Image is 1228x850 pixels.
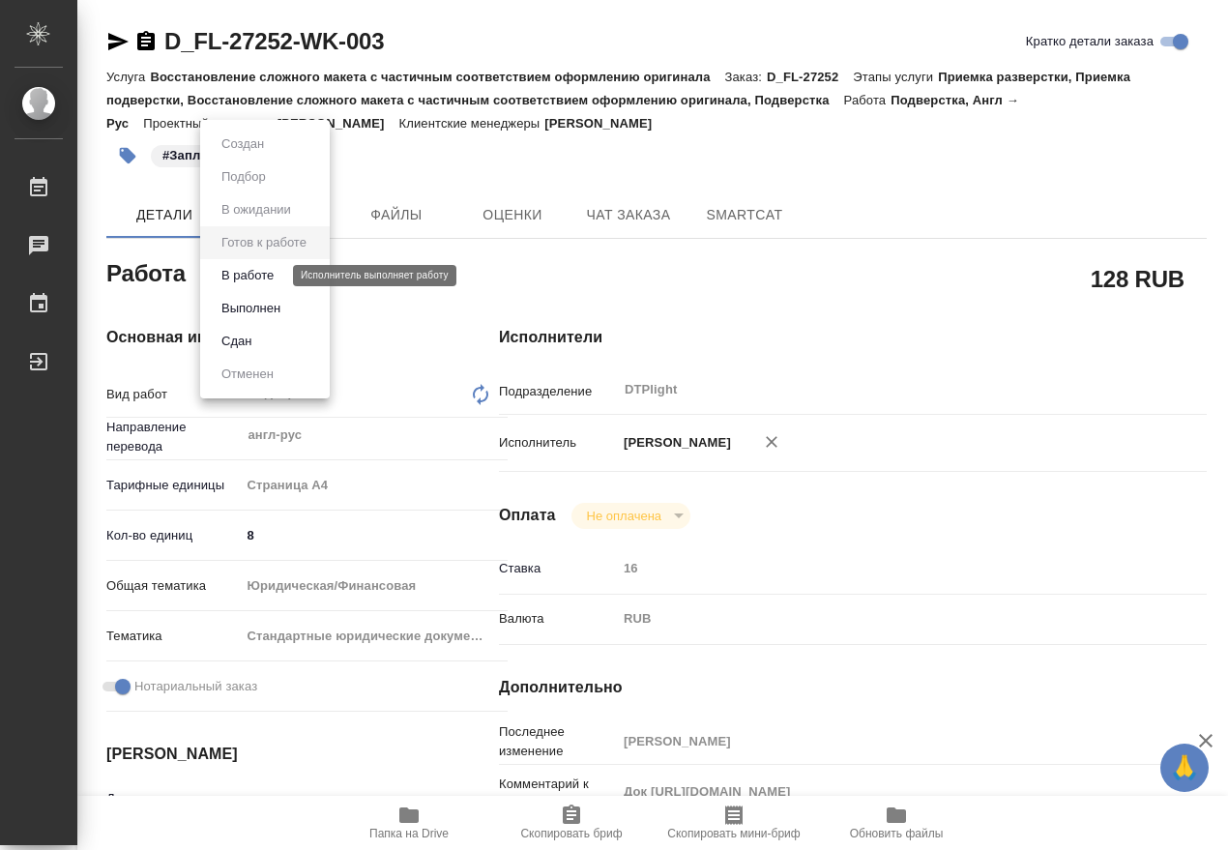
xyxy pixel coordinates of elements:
button: Подбор [216,166,272,188]
button: Выполнен [216,298,286,319]
button: Отменен [216,364,279,385]
button: Сдан [216,331,257,352]
button: В ожидании [216,199,297,220]
button: Создан [216,133,270,155]
button: В работе [216,265,279,286]
button: Готов к работе [216,232,312,253]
